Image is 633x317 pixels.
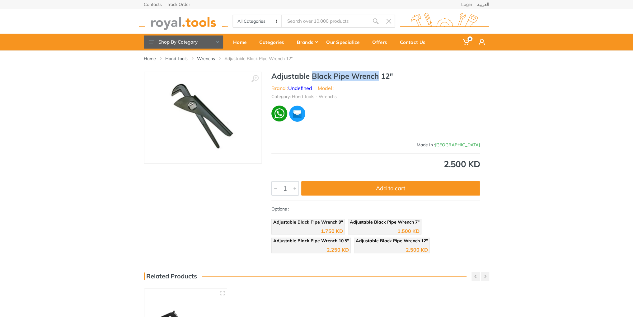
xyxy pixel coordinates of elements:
div: Made In : [271,142,480,148]
li: Brand : [271,84,312,92]
span: Adjustable Black Pipe Wrench 9" [273,219,343,225]
a: 0 [458,34,474,50]
div: Offers [368,35,396,49]
li: Adjustable Black Pipe Wrench 12" [224,55,302,62]
div: Contact Us [396,35,434,49]
a: Offers [368,34,396,50]
div: 1.750 KD [321,229,343,234]
a: العربية [477,2,489,7]
a: Categories [255,34,293,50]
a: Track Order [167,2,190,7]
img: wa.webp [271,106,287,121]
div: Categories [255,35,293,49]
a: Contact Us [396,34,434,50]
div: Home [229,35,255,49]
a: Undefined [288,85,312,91]
a: Home [229,34,255,50]
div: Brands [293,35,322,49]
img: royal.tools Logo [400,13,489,30]
img: Royal Tools - Adjustable Black Pipe Wrench 12 [168,83,238,153]
a: Adjustable Black Pipe Wrench 12" 2.500 KD [354,238,430,253]
a: Hand Tools [165,55,188,62]
a: Wrenchs [197,55,215,62]
div: Our Specialize [322,35,368,49]
li: Category: Hand Tools - Wrenchs [271,93,337,100]
select: Category [233,15,282,27]
a: Adjustable Black Pipe Wrench 9" 1.750 KD [271,219,345,234]
span: Adjustable Black Pipe Wrench 7" [350,219,420,225]
button: Add to cart [301,181,480,196]
input: Site search [282,15,369,28]
span: Adjustable Black Pipe Wrench 10.5" [273,238,349,244]
span: Adjustable Black Pipe Wrench 12" [356,238,428,244]
span: 0 [467,36,472,41]
img: royal.tools Logo [139,13,228,30]
a: Our Specialize [322,34,368,50]
span: [GEOGRAPHIC_DATA] [435,142,480,148]
img: Undefined [461,126,480,142]
div: 2.500 KD [406,247,428,252]
h3: Related Products [144,272,197,280]
li: Model : [318,84,335,92]
nav: breadcrumb [144,55,489,62]
h1: Adjustable Black Pipe Wrench 12" [271,72,480,81]
a: Adjustable Black Pipe Wrench 10.5" 2.250 KD [271,238,351,253]
div: 2.250 KD [327,247,349,252]
div: 2.500 KD [271,160,480,168]
div: Options : [271,206,480,256]
img: ma.webp [288,105,306,122]
a: Home [144,55,156,62]
a: Contacts [144,2,162,7]
div: 1.500 KD [397,229,420,234]
a: Login [461,2,472,7]
button: Shop By Category [144,35,223,49]
a: Adjustable Black Pipe Wrench 7" 1.500 KD [348,219,421,234]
